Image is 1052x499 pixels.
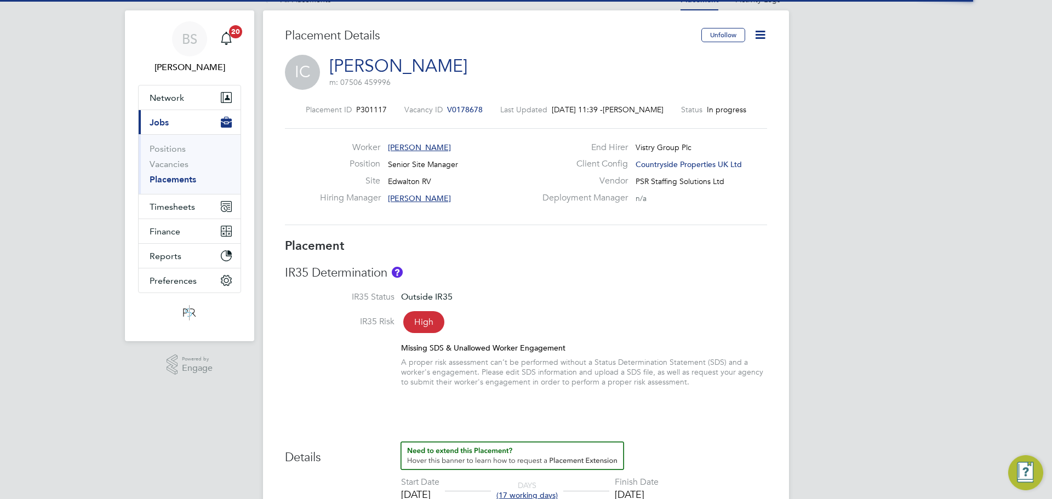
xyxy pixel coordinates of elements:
[215,21,237,56] a: 20
[150,174,196,185] a: Placements
[500,105,547,114] label: Last Updated
[182,354,213,364] span: Powered by
[167,354,213,375] a: Powered byEngage
[388,176,431,186] span: Edwalton RV
[139,268,241,292] button: Preferences
[388,142,451,152] span: [PERSON_NAME]
[285,55,320,90] span: IC
[401,441,624,470] button: How to extend a Placement?
[615,477,659,488] div: Finish Date
[681,105,702,114] label: Status
[536,158,628,170] label: Client Config
[285,316,395,328] label: IR35 Risk
[306,105,352,114] label: Placement ID
[285,238,345,253] b: Placement
[139,194,241,219] button: Timesheets
[401,291,453,302] span: Outside IR35
[401,477,439,488] div: Start Date
[403,311,444,333] span: High
[636,176,724,186] span: PSR Staffing Solutions Ltd
[139,244,241,268] button: Reports
[401,343,767,353] div: Missing SDS & Unallowed Worker Engagement
[401,357,767,387] div: A proper risk assessment can’t be performed without a Status Determination Statement (SDS) and a ...
[701,28,745,42] button: Unfollow
[329,55,467,77] a: [PERSON_NAME]
[150,251,181,261] span: Reports
[636,142,691,152] span: Vistry Group Plc
[285,441,767,466] h3: Details
[285,265,767,281] h3: IR35 Determination
[139,219,241,243] button: Finance
[536,192,628,204] label: Deployment Manager
[150,202,195,212] span: Timesheets
[182,364,213,373] span: Engage
[636,193,647,203] span: n/a
[636,159,742,169] span: Countryside Properties UK Ltd
[320,192,380,204] label: Hiring Manager
[603,105,664,114] span: [PERSON_NAME]
[139,110,241,134] button: Jobs
[138,21,241,74] a: BS[PERSON_NAME]
[180,304,199,322] img: psrsolutions-logo-retina.png
[150,93,184,103] span: Network
[150,159,188,169] a: Vacancies
[229,25,242,38] span: 20
[320,142,380,153] label: Worker
[320,175,380,187] label: Site
[404,105,443,114] label: Vacancy ID
[388,159,458,169] span: Senior Site Manager
[150,276,197,286] span: Preferences
[320,158,380,170] label: Position
[285,28,693,44] h3: Placement Details
[536,142,628,153] label: End Hirer
[139,134,241,194] div: Jobs
[447,105,483,114] span: V0178678
[138,304,241,322] a: Go to home page
[392,267,403,278] button: About IR35
[139,85,241,110] button: Network
[552,105,603,114] span: [DATE] 11:39 -
[150,226,180,237] span: Finance
[388,193,451,203] span: [PERSON_NAME]
[125,10,254,341] nav: Main navigation
[1008,455,1043,490] button: Engage Resource Center
[356,105,387,114] span: P301117
[285,291,395,303] label: IR35 Status
[182,32,197,46] span: BS
[707,105,746,114] span: In progress
[150,144,186,154] a: Positions
[138,61,241,74] span: Beth Seddon
[329,77,391,87] span: m: 07506 459996
[150,117,169,128] span: Jobs
[536,175,628,187] label: Vendor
